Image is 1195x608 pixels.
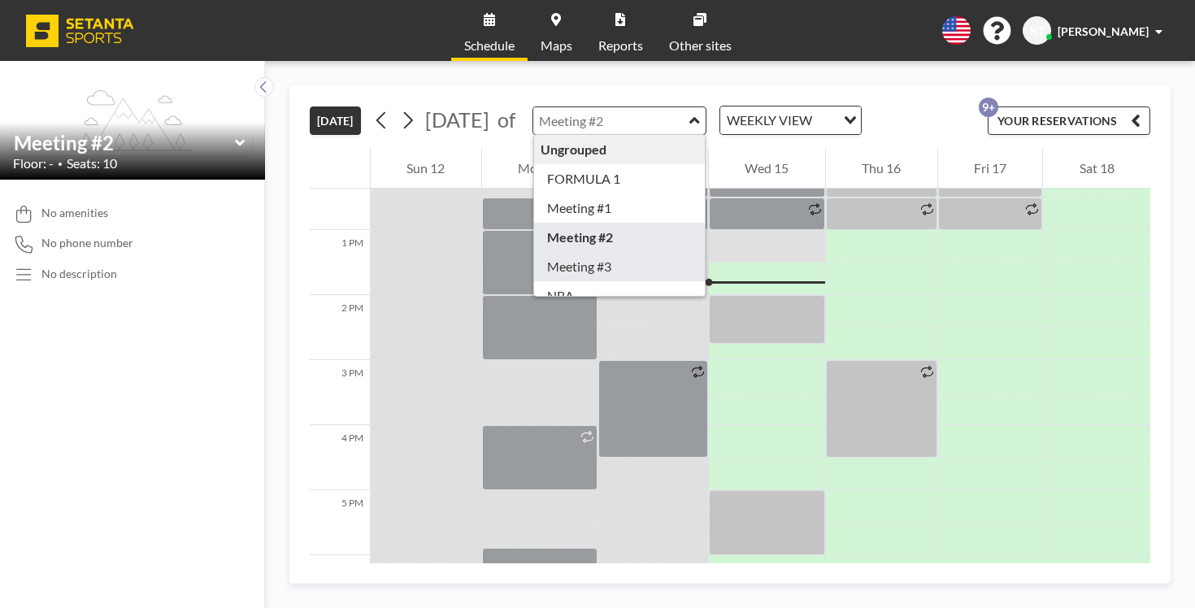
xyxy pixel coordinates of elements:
[310,230,370,295] div: 1 PM
[534,252,706,281] div: Meeting #3
[310,425,370,490] div: 4 PM
[533,107,689,134] input: Meeting #2
[534,281,706,311] div: NBA
[310,295,370,360] div: 2 PM
[310,490,370,555] div: 5 PM
[988,106,1150,135] button: YOUR RESERVATIONS9+
[310,165,370,230] div: 12 PM
[482,148,598,189] div: Mon 13
[534,193,706,223] div: Meeting #1
[26,15,134,47] img: organization-logo
[371,148,481,189] div: Sun 12
[58,159,63,169] span: •
[817,110,834,131] input: Search for option
[534,223,706,252] div: Meeting #2
[720,106,861,134] div: Search for option
[464,39,515,52] span: Schedule
[310,360,370,425] div: 3 PM
[534,135,706,164] div: Ungrouped
[41,236,133,250] span: No phone number
[669,39,732,52] span: Other sites
[541,39,572,52] span: Maps
[498,107,515,132] span: of
[67,155,117,172] span: Seats: 10
[41,267,117,281] div: No description
[598,39,643,52] span: Reports
[310,106,361,135] button: [DATE]
[1058,24,1149,38] span: [PERSON_NAME]
[1043,148,1150,189] div: Sat 18
[41,206,108,220] span: No amenities
[1030,24,1045,38] span: KT
[13,155,54,172] span: Floor: -
[534,164,706,193] div: FORMULA 1
[14,131,235,154] input: Meeting #2
[938,148,1043,189] div: Fri 17
[826,148,937,189] div: Thu 16
[724,110,815,131] span: WEEKLY VIEW
[709,148,825,189] div: Wed 15
[979,98,998,117] p: 9+
[425,107,489,132] span: [DATE]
